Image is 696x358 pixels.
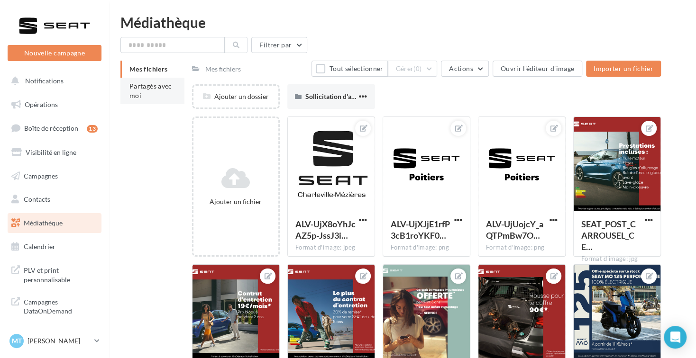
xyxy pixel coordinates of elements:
[388,61,438,77] button: Gérer(0)
[594,64,653,72] span: Importer un fichier
[6,189,103,209] a: Contacts
[26,148,76,156] span: Visibilité en ligne
[24,124,78,132] span: Boîte de réception
[6,213,103,233] a: Médiathèque
[6,118,103,138] a: Boîte de réception13
[391,243,462,252] div: Format d'image: png
[586,61,661,77] button: Importer un fichier
[193,92,278,101] div: Ajouter un dossier
[449,64,473,72] span: Actions
[87,125,98,133] div: 13
[24,195,50,203] span: Contacts
[311,61,387,77] button: Tout sélectionner
[581,219,636,252] span: SEAT_POST_CARROUSEL_CEA_S3_2
[25,100,58,108] span: Opérations
[413,65,421,72] span: (0)
[27,336,91,346] p: [PERSON_NAME]
[6,95,103,115] a: Opérations
[6,292,103,320] a: Campagnes DataOnDemand
[295,243,367,252] div: Format d'image: jpeg
[24,242,55,251] span: Calendrier
[24,219,63,227] span: Médiathèque
[6,71,100,91] button: Notifications
[441,61,488,77] button: Actions
[391,219,450,241] span: ALV-UjXJjE1rfP3cB1roYKF00Vh2273gddaUPyPHiZ29jE5ab7s39r5v
[251,37,307,53] button: Filtrer par
[6,166,103,186] a: Campagnes
[120,15,685,29] div: Médiathèque
[8,332,101,350] a: MT [PERSON_NAME]
[24,295,98,316] span: Campagnes DataOnDemand
[8,45,101,61] button: Nouvelle campagne
[6,260,103,288] a: PLV et print personnalisable
[295,219,356,241] span: ALV-UjX8oYhJcAZ5p-JssJ3iWdNgVoMUJiCSNfSmWN3jdF6mwe6hJF0
[129,82,172,99] span: Partagés avec moi
[12,336,22,346] span: MT
[25,77,64,85] span: Notifications
[24,171,58,179] span: Campagnes
[6,143,103,162] a: Visibilité en ligne
[486,219,543,241] span: ALV-UjUojcY_aQTPmBw7OQnADoZL0XPjqBP5JI6cwGtenc6rVDc7Y_T7
[129,65,167,73] span: Mes fichiers
[24,264,98,284] span: PLV et print personnalisable
[664,326,687,349] div: Open Intercom Messenger
[205,64,241,74] div: Mes fichiers
[493,61,582,77] button: Ouvrir l'éditeur d'image
[6,237,103,257] a: Calendrier
[305,92,359,100] span: Sollicitation d'avis
[486,243,558,252] div: Format d'image: png
[197,197,275,206] div: Ajouter un fichier
[581,255,653,263] div: Format d'image: jpg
